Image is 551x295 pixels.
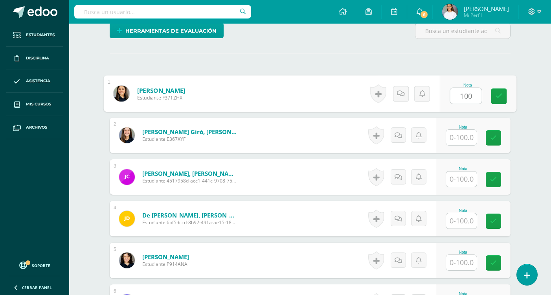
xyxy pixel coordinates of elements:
[113,85,129,101] img: ac392e2f78d15b570663f35dc406ffd2.png
[446,213,477,229] input: 0-100.0
[32,263,50,268] span: Soporte
[446,255,477,270] input: 0-100.0
[446,208,480,213] div: Nota
[142,177,237,184] span: Estudiante 4517958d-acc1-441c-9708-753cf6de186c
[137,94,186,101] span: Estudiante F371ZHX
[142,128,237,136] a: [PERSON_NAME] Giró, [PERSON_NAME]
[415,23,510,39] input: Busca un estudiante aquí...
[464,12,509,18] span: Mi Perfil
[26,78,50,84] span: Asistencia
[6,93,63,116] a: Mis cursos
[22,285,52,290] span: Cerrar panel
[142,253,189,261] a: [PERSON_NAME]
[6,116,63,139] a: Archivos
[6,70,63,93] a: Asistencia
[450,83,486,87] div: Nota
[6,47,63,70] a: Disciplina
[142,170,237,177] a: [PERSON_NAME], [PERSON_NAME]
[446,130,477,145] input: 0-100.0
[119,127,135,143] img: 3da830b346c4e080991c3be884ade3d7.png
[142,219,237,226] span: Estudiante 6bf5dccd-8b92-491a-ae15-18a3566a7e59
[446,171,477,187] input: 0-100.0
[142,136,237,142] span: Estudiante E367XYF
[137,86,186,94] a: [PERSON_NAME]
[142,261,189,267] span: Estudiante P914ANA
[446,167,480,171] div: Nota
[110,23,224,38] a: Herramientas de evaluación
[119,211,135,227] img: 8ef42769a85aec532c806605131da5f6.png
[26,55,49,61] span: Disciplina
[442,4,458,20] img: 7c3d344f85be220e96b6539124bf1d90.png
[26,124,47,131] span: Archivos
[446,250,480,254] div: Nota
[26,32,55,38] span: Estudiantes
[464,5,509,13] span: [PERSON_NAME]
[6,24,63,47] a: Estudiantes
[142,211,237,219] a: de [PERSON_NAME], [PERSON_NAME]
[119,253,135,268] img: cd974135d3fb3c32f4e2f366dd7ad22f.png
[74,5,251,18] input: Busca un usuario...
[125,24,217,38] span: Herramientas de evaluación
[450,88,482,104] input: 0-100.0
[446,125,480,129] div: Nota
[26,101,51,107] span: Mis cursos
[9,260,60,270] a: Soporte
[119,169,135,185] img: f59464e2bd9b7043933e2d182fa29dd8.png
[420,10,428,19] span: 6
